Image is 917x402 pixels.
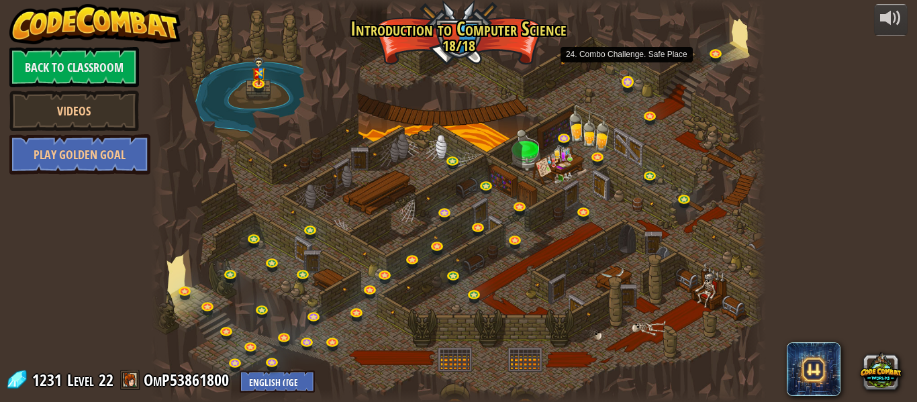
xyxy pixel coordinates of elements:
span: 22 [99,369,113,391]
img: CodeCombat - Learn how to code by playing a game [9,4,181,44]
button: Adjust volume [874,4,908,36]
span: Level [67,369,94,391]
a: Back to Classroom [9,47,139,87]
a: Play Golden Goal [9,134,150,174]
a: Videos [9,91,139,131]
img: level-banner-multiplayer.png [252,57,266,85]
a: OmP53861800 [144,369,233,391]
span: 1231 [32,369,66,391]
